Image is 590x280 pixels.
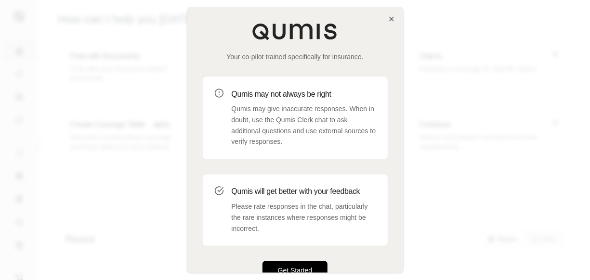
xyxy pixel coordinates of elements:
[252,23,339,40] img: Qumis Logo
[232,202,376,234] p: Please rate responses in the chat, particularly the rare instances where responses might be incor...
[203,52,388,62] p: Your co-pilot trained specifically for insurance.
[232,104,376,148] p: Qumis may give inaccurate responses. When in doubt, use the Qumis Clerk chat to ask additional qu...
[232,89,376,100] h3: Qumis may not always be right
[232,186,376,198] h3: Qumis will get better with your feedback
